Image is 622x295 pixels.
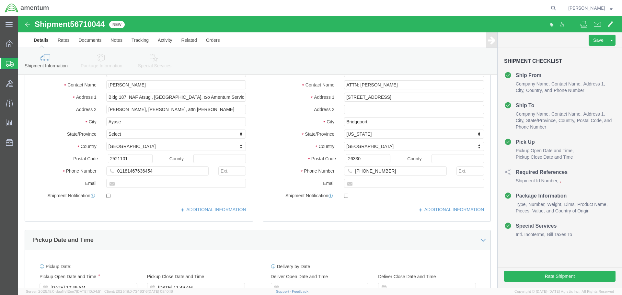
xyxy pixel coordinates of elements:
[104,289,173,293] span: Client: 2025.18.0-7346316
[276,289,292,293] a: Support
[76,289,101,293] span: [DATE] 10:04:51
[292,289,308,293] a: Feedback
[514,289,614,294] span: Copyright © [DATE]-[DATE] Agistix Inc., All Rights Reserved
[26,289,101,293] span: Server: 2025.18.0-daa1fe12ee7
[568,5,605,12] span: Joshua Keller
[148,289,173,293] span: [DATE] 08:10:16
[5,3,49,13] img: logo
[568,4,613,12] button: [PERSON_NAME]
[18,16,622,288] iframe: FS Legacy Container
